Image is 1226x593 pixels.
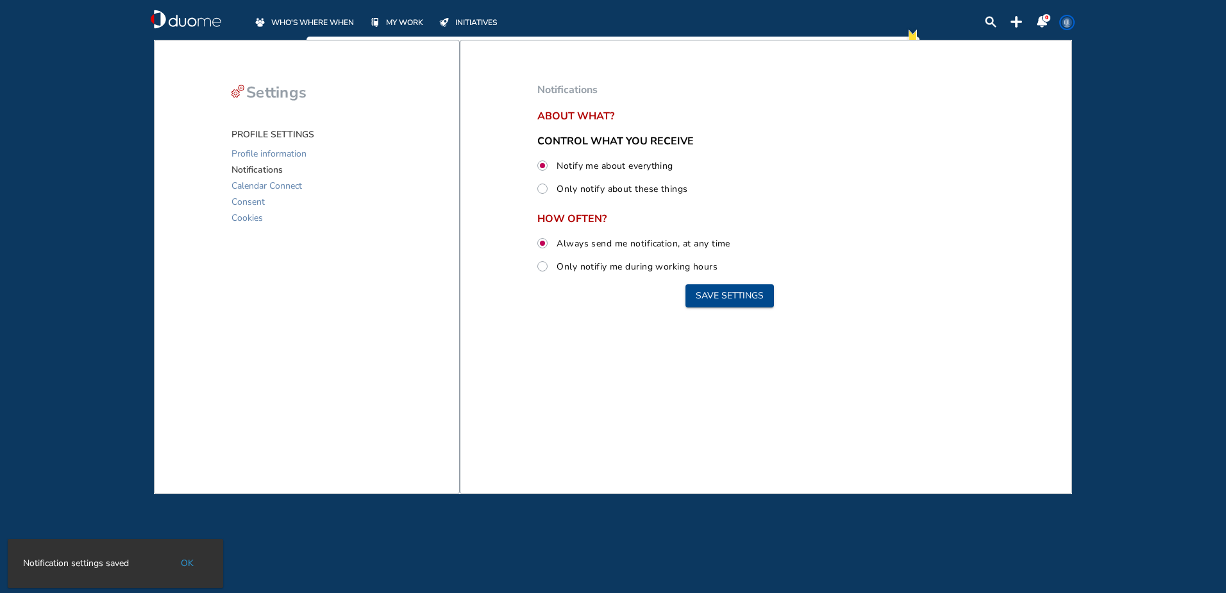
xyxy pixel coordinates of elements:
[985,16,996,28] div: search-lens
[167,552,208,575] button: OK
[554,258,718,275] label: Only notifiy me during working hours
[231,128,314,141] span: PROFILE SETTINGS
[537,213,922,225] span: HOW OFTEN?
[231,194,265,210] span: Consent
[231,146,306,162] span: Profile information
[554,157,673,174] label: Notify me about everything
[537,83,598,97] span: Notifications
[1062,17,1072,28] span: LL
[1036,16,1048,28] img: notification-panel-on.a48c1939.svg
[1011,16,1022,28] img: plus-topbar.b126d2c6.svg
[246,82,306,103] span: Settings
[906,26,920,46] img: new-notification.cd065810.svg
[455,16,497,29] span: INITIATIVES
[439,18,449,27] img: initiatives-off.b77ef7b9.svg
[23,558,129,569] div: Notification settings saved
[537,110,922,122] span: About what?
[386,16,423,29] span: MY WORK
[271,16,354,29] span: WHO'S WHERE WHEN
[985,16,996,28] img: search-lens.23226280.svg
[253,15,354,29] a: WHO'S WHERE WHEN
[437,15,497,29] a: INITIATIVES
[231,85,244,98] div: settings-cog-red
[371,18,379,27] img: mywork-off.f8bf6c09.svg
[255,17,265,27] img: whoswherewhen-off.a3085474.svg
[253,15,267,29] div: whoswherewhen-off
[231,178,302,194] span: Calendar Connect
[231,210,263,226] span: Cookies
[151,10,221,29] img: duome-logo-whitelogo.b0ca3abf.svg
[906,26,920,46] div: new-notification
[1036,16,1048,28] div: notification-panel-on
[231,85,244,98] img: settings-cog-red.d5cea378.svg
[368,15,382,29] div: mywork-off
[537,134,694,148] span: CONTROL WHAT YOU RECEIVE
[231,162,283,178] span: Notifications
[151,10,221,29] a: duome-logo-whitelogologo-notext
[685,284,774,307] button: Save settings
[437,15,451,29] div: initiatives-off
[554,235,730,252] label: Always send me notification, at any time
[554,180,687,197] label: Only notify about these things
[368,15,423,29] a: MY WORK
[1045,14,1048,21] span: 0
[1011,16,1022,28] div: plus-topbar
[151,10,221,29] div: duome-logo-whitelogo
